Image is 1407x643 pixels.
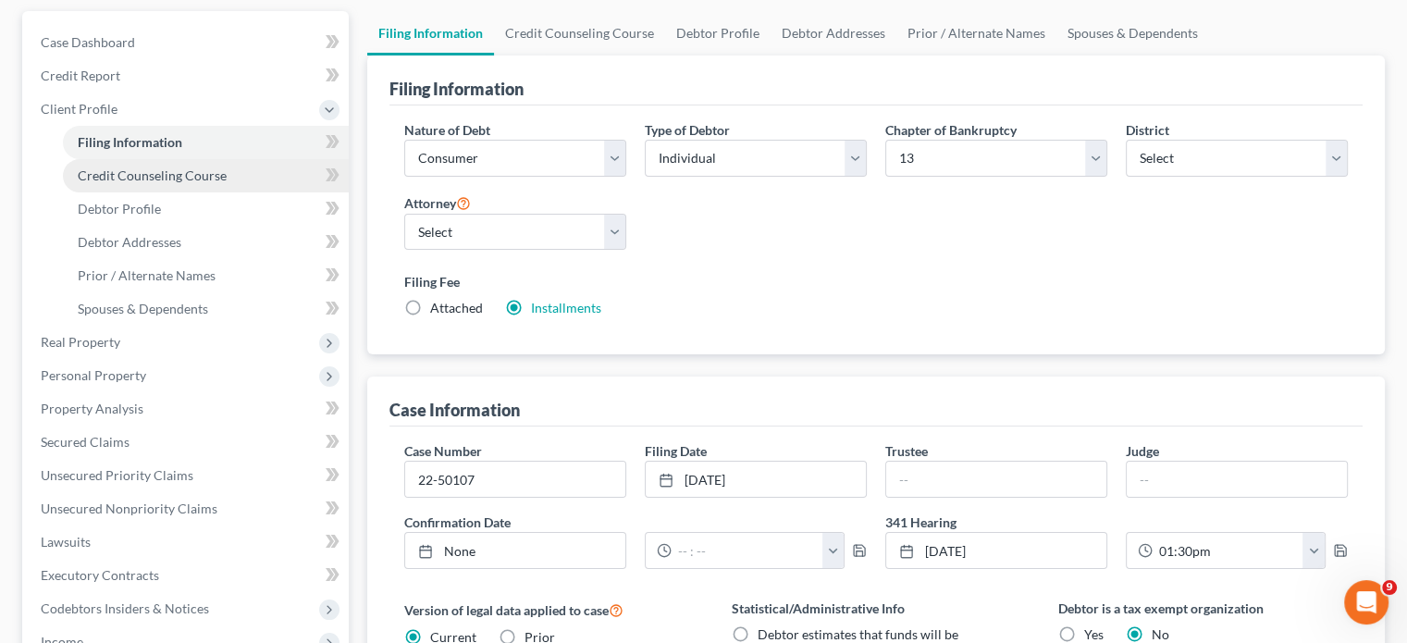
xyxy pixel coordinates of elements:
input: -- [886,462,1106,497]
a: Debtor Addresses [771,11,896,56]
a: Filing Information [63,126,349,159]
input: -- : -- [1153,533,1303,568]
a: Spouses & Dependents [1056,11,1209,56]
a: Lawsuits [26,526,349,559]
span: 9 [1382,580,1397,595]
label: Debtor is a tax exempt organization [1058,599,1348,618]
a: Debtor Profile [665,11,771,56]
span: Prior / Alternate Names [78,267,216,283]
a: Executory Contracts [26,559,349,592]
span: Unsecured Priority Claims [41,467,193,483]
label: 341 Hearing [876,513,1357,532]
label: Filing Date [645,441,707,461]
iframe: Intercom live chat [1344,580,1388,624]
a: [DATE] [646,462,866,497]
div: Filing Information [389,78,524,100]
a: Unsecured Nonpriority Claims [26,492,349,526]
span: Executory Contracts [41,567,159,583]
a: Prior / Alternate Names [63,259,349,292]
span: Property Analysis [41,401,143,416]
span: Yes [1084,626,1104,642]
a: Debtor Profile [63,192,349,226]
span: Credit Report [41,68,120,83]
a: Credit Report [26,59,349,93]
span: Debtor Profile [78,201,161,216]
span: Real Property [41,334,120,350]
a: Filing Information [367,11,494,56]
label: Chapter of Bankruptcy [885,120,1017,140]
span: Codebtors Insiders & Notices [41,600,209,616]
label: Case Number [404,441,482,461]
label: Statistical/Administrative Info [732,599,1021,618]
span: Attached [430,300,483,315]
a: Secured Claims [26,426,349,459]
label: Attorney [404,192,471,214]
label: Filing Fee [404,272,1348,291]
input: Enter case number... [405,462,625,497]
span: Credit Counseling Course [78,167,227,183]
span: Client Profile [41,101,117,117]
span: Personal Property [41,367,146,383]
input: -- : -- [672,533,822,568]
label: Type of Debtor [645,120,730,140]
span: Spouses & Dependents [78,301,208,316]
a: None [405,533,625,568]
label: District [1126,120,1169,140]
a: [DATE] [886,533,1106,568]
a: Debtor Addresses [63,226,349,259]
label: Trustee [885,441,928,461]
span: No [1152,626,1169,642]
a: Unsecured Priority Claims [26,459,349,492]
span: Unsecured Nonpriority Claims [41,501,217,516]
span: Filing Information [78,134,182,150]
a: Prior / Alternate Names [896,11,1056,56]
a: Credit Counseling Course [494,11,665,56]
a: Credit Counseling Course [63,159,349,192]
span: Secured Claims [41,434,130,450]
span: Debtor Addresses [78,234,181,250]
input: -- [1127,462,1347,497]
span: Case Dashboard [41,34,135,50]
label: Confirmation Date [395,513,876,532]
a: Installments [531,300,601,315]
label: Version of legal data applied to case [404,599,694,621]
a: Spouses & Dependents [63,292,349,326]
label: Nature of Debt [404,120,490,140]
a: Case Dashboard [26,26,349,59]
span: Lawsuits [41,534,91,550]
div: Case Information [389,399,520,421]
a: Property Analysis [26,392,349,426]
label: Judge [1126,441,1159,461]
